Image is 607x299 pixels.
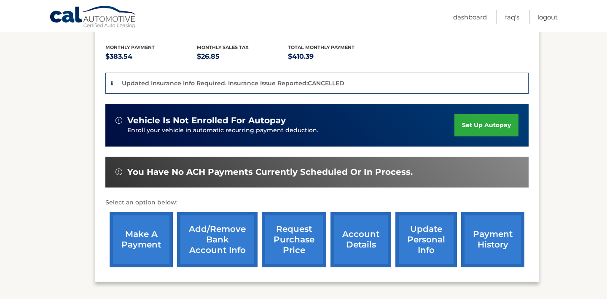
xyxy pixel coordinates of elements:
[505,10,519,24] a: FAQ's
[49,5,138,30] a: Cal Automotive
[330,212,391,267] a: account details
[197,51,288,63] p: $26.85
[288,44,355,50] span: Total Monthly Payment
[127,115,286,126] span: vehicle is not enrolled for autopay
[110,212,173,267] a: make a payment
[105,198,529,208] p: Select an option below:
[454,114,518,136] a: set up autopay
[122,79,344,87] p: Updated Insurance Info Required. Insurance Issue Reported:CANCELLED
[262,212,326,267] a: request purchase price
[105,51,197,63] p: $383.54
[115,169,122,175] img: alert-white.svg
[288,51,379,63] p: $410.39
[197,44,249,50] span: Monthly sales Tax
[127,126,454,135] p: Enroll your vehicle in automatic recurring payment deduction.
[395,212,457,267] a: update personal info
[105,44,155,50] span: Monthly Payment
[127,167,413,177] span: You have no ACH payments currently scheduled or in process.
[537,10,558,24] a: Logout
[453,10,487,24] a: Dashboard
[461,212,524,267] a: payment history
[177,212,258,267] a: Add/Remove bank account info
[115,117,122,124] img: alert-white.svg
